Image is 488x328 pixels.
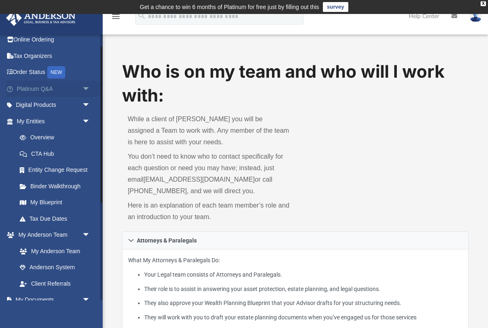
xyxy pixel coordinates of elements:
a: menu [111,16,121,21]
p: You don’t need to know who to contact specifically for each question or need you may have; instea... [128,151,290,197]
a: CTA Hub [12,146,103,162]
a: My Anderson Team [12,243,94,259]
a: My Entitiesarrow_drop_down [6,113,103,129]
a: My Blueprint [12,194,99,211]
img: Anderson Advisors Platinum Portal [4,10,78,26]
p: While a client of [PERSON_NAME] you will be assigned a Team to work with. Any member of the team ... [128,113,290,148]
span: arrow_drop_down [82,227,99,244]
a: Anderson System [12,259,99,276]
a: Overview [12,129,103,146]
a: Binder Walkthrough [12,178,103,194]
a: My Documentsarrow_drop_down [6,292,99,308]
span: arrow_drop_down [82,292,99,309]
span: arrow_drop_down [82,81,99,97]
i: search [137,11,146,20]
div: Get a chance to win 6 months of Platinum for free just by filling out this [140,2,319,12]
p: What My Attorneys & Paralegals Do: [128,255,463,322]
div: close [481,1,486,6]
a: Entity Change Request [12,162,103,178]
a: [EMAIL_ADDRESS][DOMAIN_NAME] [143,176,255,183]
img: User Pic [470,10,482,22]
a: Platinum Q&Aarrow_drop_down [6,81,103,97]
a: Digital Productsarrow_drop_down [6,97,103,113]
i: menu [111,12,121,21]
a: Client Referrals [12,275,99,292]
a: My Anderson Teamarrow_drop_down [6,227,99,243]
li: Your Legal team consists of Attorneys and Paralegals. [144,270,463,280]
a: Attorneys & Paralegals [122,231,469,249]
a: Online Ordering [6,32,103,48]
a: Tax Due Dates [12,210,103,227]
li: Their role is to assist in answering your asset protection, estate planning, and legal questions. [144,284,463,294]
h1: Who is on my team and who will I work with: [122,60,469,108]
li: They will work with you to draft your estate planning documents when you’ve engaged us for those ... [144,312,463,323]
a: Tax Organizers [6,48,103,64]
span: Attorneys & Paralegals [137,238,197,243]
a: survey [323,2,348,12]
span: arrow_drop_down [82,113,99,130]
li: They also approve your Wealth Planning Blueprint that your Advisor drafts for your structuring ne... [144,298,463,308]
span: arrow_drop_down [82,97,99,114]
div: NEW [47,66,65,79]
p: Here is an explanation of each team member’s role and an introduction to your team. [128,200,290,223]
a: Order StatusNEW [6,64,103,81]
